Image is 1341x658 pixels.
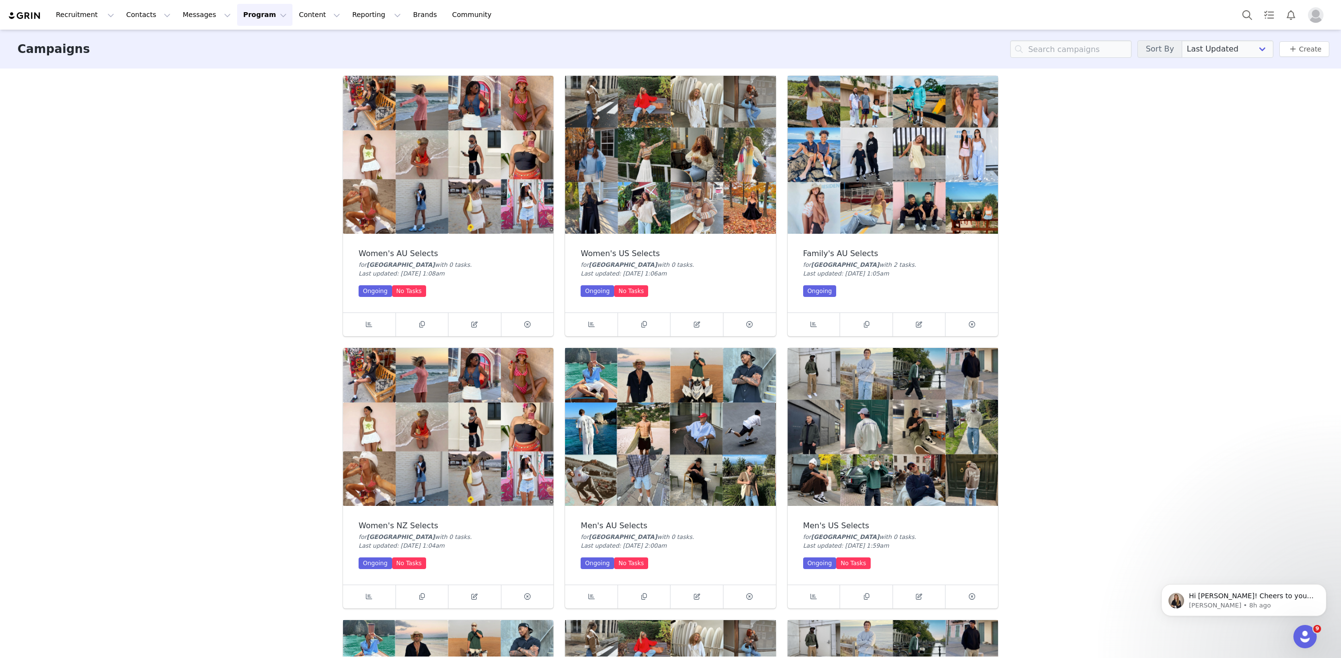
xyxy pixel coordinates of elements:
button: Program [237,4,292,26]
div: Ongoing [803,285,837,297]
div: Women's US Selects [581,249,760,258]
div: No Tasks [614,557,648,569]
button: Contacts [120,4,176,26]
iframe: Intercom live chat [1293,625,1317,648]
div: for with 2 task . [803,260,982,269]
button: Recruitment [50,4,120,26]
span: [GEOGRAPHIC_DATA] [367,261,435,268]
div: Family's AU Selects [803,249,982,258]
span: [GEOGRAPHIC_DATA] [811,261,879,268]
div: Last updated: [DATE] 1:05am [803,269,982,278]
span: s [689,261,692,268]
span: [GEOGRAPHIC_DATA] [367,534,435,540]
a: Create [1287,43,1322,55]
div: for with 0 task . [803,533,982,541]
div: Last updated: [DATE] 1:59am [803,541,982,550]
img: Women's AU Selects [343,76,553,234]
span: [GEOGRAPHIC_DATA] [589,261,657,268]
div: Ongoing [359,285,392,297]
span: s [911,534,914,540]
input: Search campaigns [1010,40,1132,58]
div: Ongoing [581,557,614,569]
div: for with 0 task . [359,260,538,269]
div: No Tasks [836,557,870,569]
div: Ongoing [803,557,837,569]
div: for with 0 task . [581,260,760,269]
button: Create [1279,41,1329,57]
div: Ongoing [581,285,614,297]
div: Men's AU Selects [581,521,760,530]
img: Men's US Selects [788,348,998,506]
button: Notifications [1280,4,1302,26]
div: Women's NZ Selects [359,521,538,530]
div: for with 0 task . [359,533,538,541]
span: 9 [1313,625,1321,633]
img: Women's US Selects [565,76,775,234]
img: grin logo [8,11,42,20]
div: Last updated: [DATE] 1:08am [359,269,538,278]
img: Family's AU Selects [788,76,998,234]
div: Men's US Selects [803,521,982,530]
button: Reporting [346,4,407,26]
button: Search [1237,4,1258,26]
div: for with 0 task . [581,533,760,541]
button: Messages [177,4,237,26]
img: Men's AU Selects [565,348,775,506]
span: s [467,261,470,268]
a: Community [447,4,502,26]
span: [GEOGRAPHIC_DATA] [589,534,657,540]
span: s [689,534,692,540]
div: Last updated: [DATE] 1:06am [581,269,760,278]
span: s [467,534,470,540]
a: Tasks [1258,4,1280,26]
img: Women's NZ Selects [343,348,553,506]
div: No Tasks [392,557,426,569]
img: placeholder-profile.jpg [1308,7,1324,23]
div: No Tasks [614,285,648,297]
div: Ongoing [359,557,392,569]
div: Last updated: [DATE] 1:04am [359,541,538,550]
div: Last updated: [DATE] 2:00am [581,541,760,550]
h3: Campaigns [17,40,90,58]
span: s [911,261,914,268]
iframe: Intercom notifications message [1147,564,1341,632]
div: Women's AU Selects [359,249,538,258]
a: Brands [407,4,446,26]
div: No Tasks [392,285,426,297]
button: Content [293,4,346,26]
button: Profile [1302,7,1333,23]
span: [GEOGRAPHIC_DATA] [811,534,879,540]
